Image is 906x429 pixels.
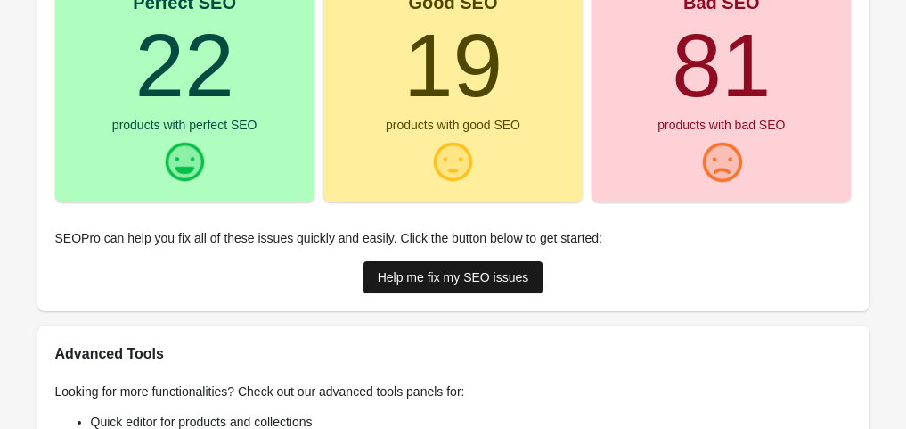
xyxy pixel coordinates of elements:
[55,343,852,365] h2: Advanced Tools
[55,229,852,247] p: SEOPro can help you fix all of these issues quickly and easily. Click the button below to get sta...
[135,15,234,115] turbo-frame: 22
[672,15,771,115] turbo-frame: 81
[112,119,257,131] div: products with perfect SEO
[363,261,543,293] a: Help me fix my SEO issues
[657,119,785,131] div: products with bad SEO
[378,270,529,285] div: Help me fix my SEO issues
[386,119,520,131] div: products with good SEO
[404,15,502,115] turbo-frame: 19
